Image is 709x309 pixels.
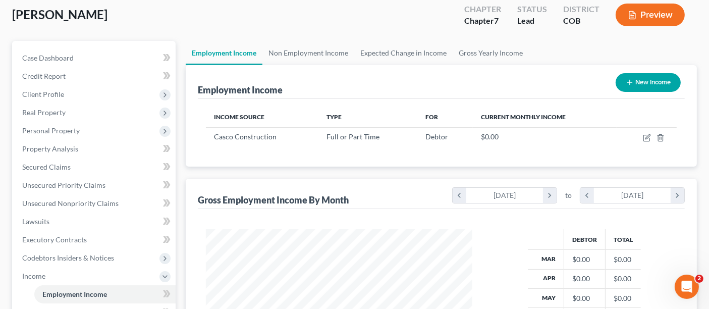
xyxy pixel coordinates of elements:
a: Unsecured Nonpriority Claims [14,194,176,213]
span: Case Dashboard [22,54,74,62]
a: Employment Income [186,41,262,65]
div: Status [517,4,547,15]
div: Gross Employment Income By Month [198,194,349,206]
span: [PERSON_NAME] [12,7,107,22]
span: Type [326,113,342,121]
span: Executory Contracts [22,235,87,244]
td: $0.00 [606,288,641,307]
div: $0.00 [572,274,597,284]
a: Gross Yearly Income [453,41,529,65]
span: For [425,113,438,121]
span: Income Source [214,113,264,121]
span: to [565,190,572,200]
span: Unsecured Nonpriority Claims [22,199,119,208]
i: chevron_left [453,188,466,203]
a: Property Analysis [14,140,176,158]
span: $0.00 [481,132,499,141]
th: Total [606,229,641,249]
a: Executory Contracts [14,231,176,249]
a: Secured Claims [14,158,176,176]
span: Codebtors Insiders & Notices [22,253,114,262]
td: $0.00 [606,269,641,288]
th: Debtor [564,229,606,249]
span: Full or Part Time [326,132,379,141]
button: Preview [616,4,685,26]
th: Mar [528,250,564,269]
a: Employment Income [34,285,176,303]
span: Secured Claims [22,163,71,171]
span: Casco Construction [214,132,277,141]
a: Non Employment Income [262,41,354,65]
span: Income [22,272,45,280]
span: 2 [695,275,703,283]
span: Current Monthly Income [481,113,566,121]
a: Credit Report [14,67,176,85]
button: New Income [616,73,681,92]
span: Real Property [22,108,66,117]
span: Employment Income [42,290,107,298]
div: Chapter [464,4,501,15]
div: COB [563,15,599,27]
a: Case Dashboard [14,49,176,67]
div: District [563,4,599,15]
a: Lawsuits [14,213,176,231]
div: [DATE] [466,188,543,203]
span: Debtor [425,132,448,141]
span: 7 [494,16,499,25]
span: Client Profile [22,90,64,98]
span: Lawsuits [22,217,49,226]
span: Credit Report [22,72,66,80]
i: chevron_right [543,188,557,203]
div: [DATE] [594,188,671,203]
div: $0.00 [572,293,597,303]
div: $0.00 [572,254,597,265]
div: Chapter [464,15,501,27]
i: chevron_right [671,188,684,203]
a: Expected Change in Income [354,41,453,65]
span: Property Analysis [22,144,78,153]
div: Employment Income [198,84,283,96]
span: Unsecured Priority Claims [22,181,105,189]
span: Personal Property [22,126,80,135]
iframe: Intercom live chat [675,275,699,299]
a: Unsecured Priority Claims [14,176,176,194]
i: chevron_left [580,188,594,203]
div: Lead [517,15,547,27]
td: $0.00 [606,250,641,269]
th: Apr [528,269,564,288]
th: May [528,288,564,307]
